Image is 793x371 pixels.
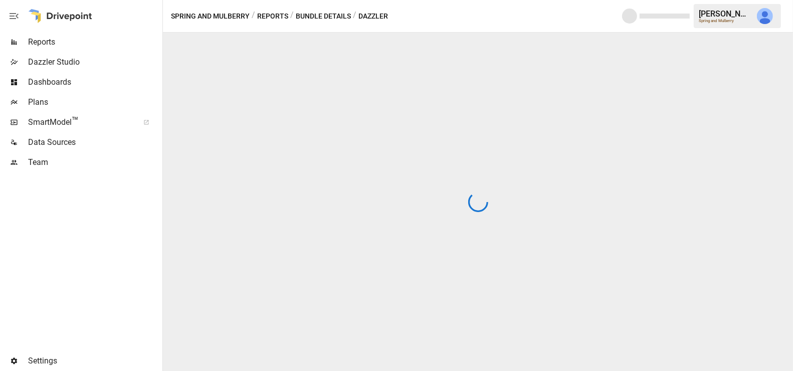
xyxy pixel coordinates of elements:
span: Plans [28,96,160,108]
span: Reports [28,36,160,48]
span: Team [28,156,160,168]
div: / [252,10,255,23]
button: Bundle Details [296,10,351,23]
span: Dazzler Studio [28,56,160,68]
div: [PERSON_NAME] [699,9,751,19]
img: Julie Wilton [757,8,773,24]
span: Dashboards [28,76,160,88]
span: SmartModel [28,116,132,128]
button: Spring and Mulberry [171,10,250,23]
span: Data Sources [28,136,160,148]
div: Spring and Mulberry [699,19,751,23]
span: ™ [72,115,79,127]
div: / [353,10,356,23]
span: Settings [28,355,160,367]
button: Reports [257,10,288,23]
div: / [290,10,294,23]
button: Julie Wilton [751,2,779,30]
